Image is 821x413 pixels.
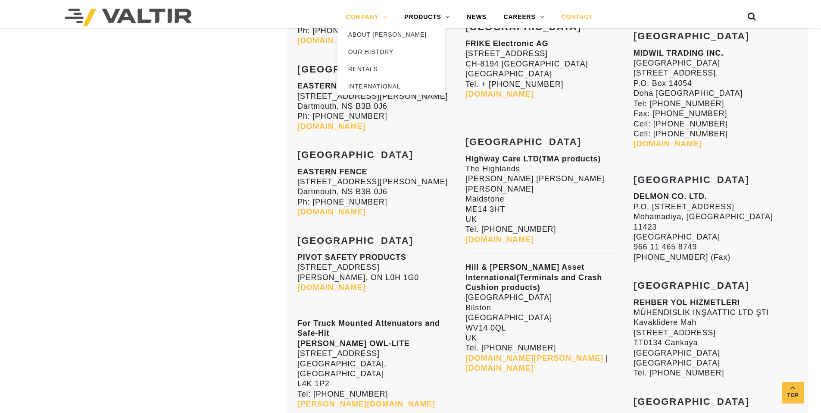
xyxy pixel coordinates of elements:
a: [DOMAIN_NAME] [297,208,365,216]
p: P.O. [STREET_ADDRESS] Mohamadiya, [GEOGRAPHIC_DATA] 11423 [GEOGRAPHIC_DATA] 966 11 465 8749 [PHON... [634,192,797,262]
a: [DOMAIN_NAME] [465,235,534,244]
strong: (Terminals and Crash Cushion products) [465,273,602,292]
b: EASTERN FENCE [297,167,367,176]
strong: REHBER YOL HIZMETLERI [634,298,740,307]
a: [PERSON_NAME][DOMAIN_NAME] [297,400,435,408]
strong: [GEOGRAPHIC_DATA] [634,396,749,407]
a: [DOMAIN_NAME] [297,122,365,131]
p: [STREET_ADDRESS] CH-8194 [GEOGRAPHIC_DATA] [GEOGRAPHIC_DATA] Tel. + [PHONE_NUMBER] [465,39,629,99]
strong: MIDWIL TRADING INC. [634,49,724,57]
img: Valtir [65,9,192,26]
a: INTERNATIONAL [337,78,445,95]
a: COMPANY [337,9,396,26]
strong: [GEOGRAPHIC_DATA] [297,64,413,75]
a: NEWS [458,9,495,26]
a: CAREERS [495,9,553,26]
strong: Hill & [PERSON_NAME] Asset International [465,263,584,281]
p: [GEOGRAPHIC_DATA] [STREET_ADDRESS]. P.O. Box 14054 Doha [GEOGRAPHIC_DATA] Tel: [PHONE_NUMBER] Fax... [634,48,797,149]
strong: For Truck Mounted Attenuators and Safe-Hit [297,319,440,337]
a: RENTALS [337,60,445,78]
strong: PIVOT SAFETY PRODUCTS [297,253,406,262]
strong: [GEOGRAPHIC_DATA] [634,174,749,185]
a: PRODUCTS [396,9,459,26]
a: [DOMAIN_NAME] [297,283,365,292]
a: [DOMAIN_NAME] [634,139,702,148]
a: ABOUT [PERSON_NAME] [337,26,445,43]
p: [STREET_ADDRESS] [PERSON_NAME], ON L0H 1G0 [297,252,461,293]
p: [STREET_ADDRESS] [GEOGRAPHIC_DATA], [GEOGRAPHIC_DATA] L4K 1P2 Tel: [PHONE_NUMBER] [297,318,461,410]
a: Top [782,382,804,404]
strong: Highway Care LTD [465,154,539,163]
strong: [GEOGRAPHIC_DATA] [634,280,749,291]
a: [DOMAIN_NAME] [465,90,534,98]
strong: (TMA products) [539,154,601,163]
a: CONTACT [553,9,601,26]
a: [DOMAIN_NAME][PERSON_NAME] [465,354,603,363]
p: MÜHENDISLIK INŞAATTIC LTD ŞTI Kavaklidere Mah [STREET_ADDRESS] TT0134 Cankaya [GEOGRAPHIC_DATA] [... [634,298,797,378]
a: [DOMAIN_NAME] [297,36,365,45]
span: Top [782,391,804,400]
a: [DOMAIN_NAME] [465,364,534,372]
strong: DELMON CO. LTD. [634,192,707,201]
strong: [GEOGRAPHIC_DATA] [297,149,413,160]
p: The Highlands [PERSON_NAME] [PERSON_NAME] [PERSON_NAME] Maidstone ME14 3HT UK Tel. [PHONE_NUMBER] [465,154,629,245]
a: OUR HISTORY [337,43,445,60]
strong: [GEOGRAPHIC_DATA] [297,235,413,246]
p: [STREET_ADDRESS][PERSON_NAME] Dartmouth, NS B3B 0J6 Ph: [PHONE_NUMBER] [297,81,461,132]
p: [GEOGRAPHIC_DATA] Bilston [GEOGRAPHIC_DATA] WV14 0QL UK Tel. [PHONE_NUMBER] | [465,262,629,373]
p: [STREET_ADDRESS][PERSON_NAME] Dartmouth, NS B3B 0J6 Ph: [PHONE_NUMBER] [297,167,461,218]
strong: [PERSON_NAME] OWL-LITE [297,339,410,348]
strong: [GEOGRAPHIC_DATA] [465,136,581,147]
strong: FRIKE Electronic AG [465,39,549,48]
strong: [GEOGRAPHIC_DATA] [634,31,749,41]
b: EASTERN FENCE [297,82,367,90]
